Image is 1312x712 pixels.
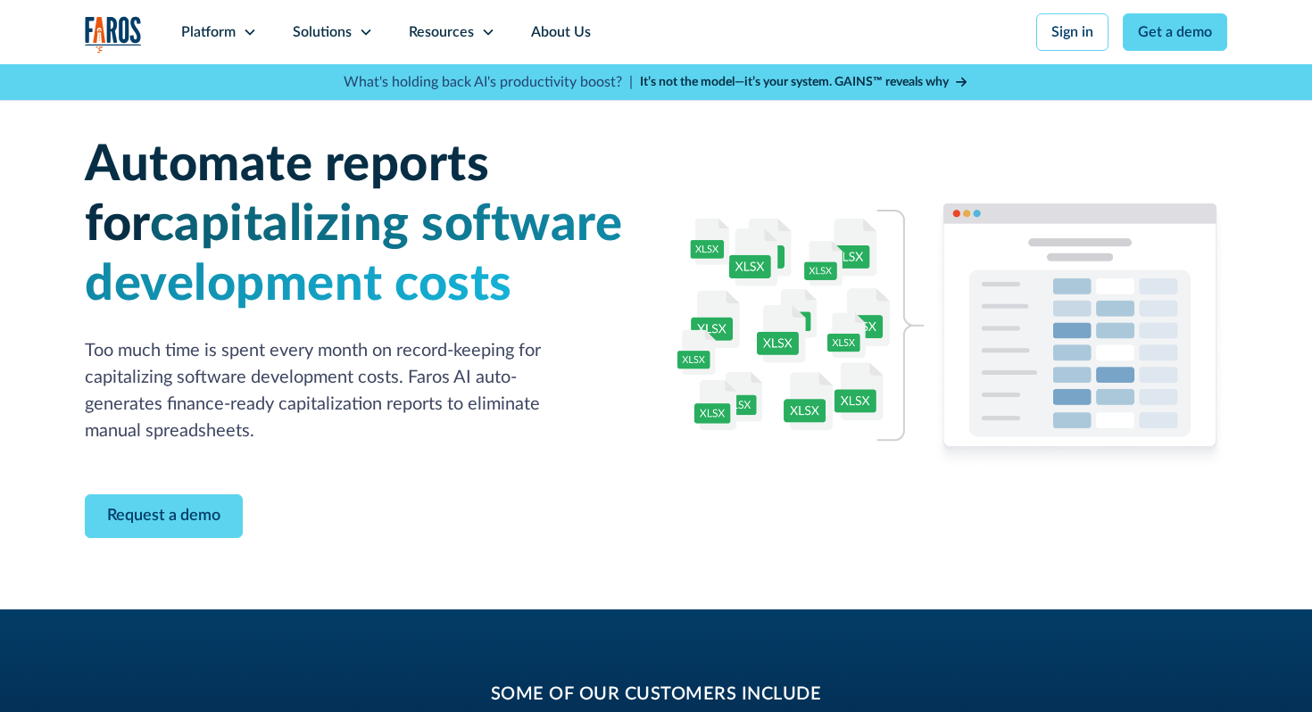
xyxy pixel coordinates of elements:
a: Sign in [1036,13,1109,51]
p: What's holding back AI's productivity boost? | [344,71,633,93]
h1: Automate reports for [85,136,635,316]
div: Solutions [293,21,352,43]
div: Platform [181,21,236,43]
div: Resources [409,21,474,43]
span: capitalizing software development costs [85,200,622,310]
a: It’s not the model—it’s your system. GAINS™ reveals why [640,73,968,92]
h2: some of our customers include [228,681,1084,708]
p: Too much time is spent every month on record-keeping for capitalizing software development costs.... [85,337,635,444]
strong: It’s not the model—it’s your system. GAINS™ reveals why [640,76,949,88]
img: Logo of the analytics and reporting company Faros. [85,16,142,53]
a: Get a demo [1123,13,1227,51]
img: a graphic showing complex manual spreadsheets turning into a clear and concise dashboard report [677,203,1227,469]
a: Contact Modal [85,494,243,538]
a: home [85,16,142,53]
